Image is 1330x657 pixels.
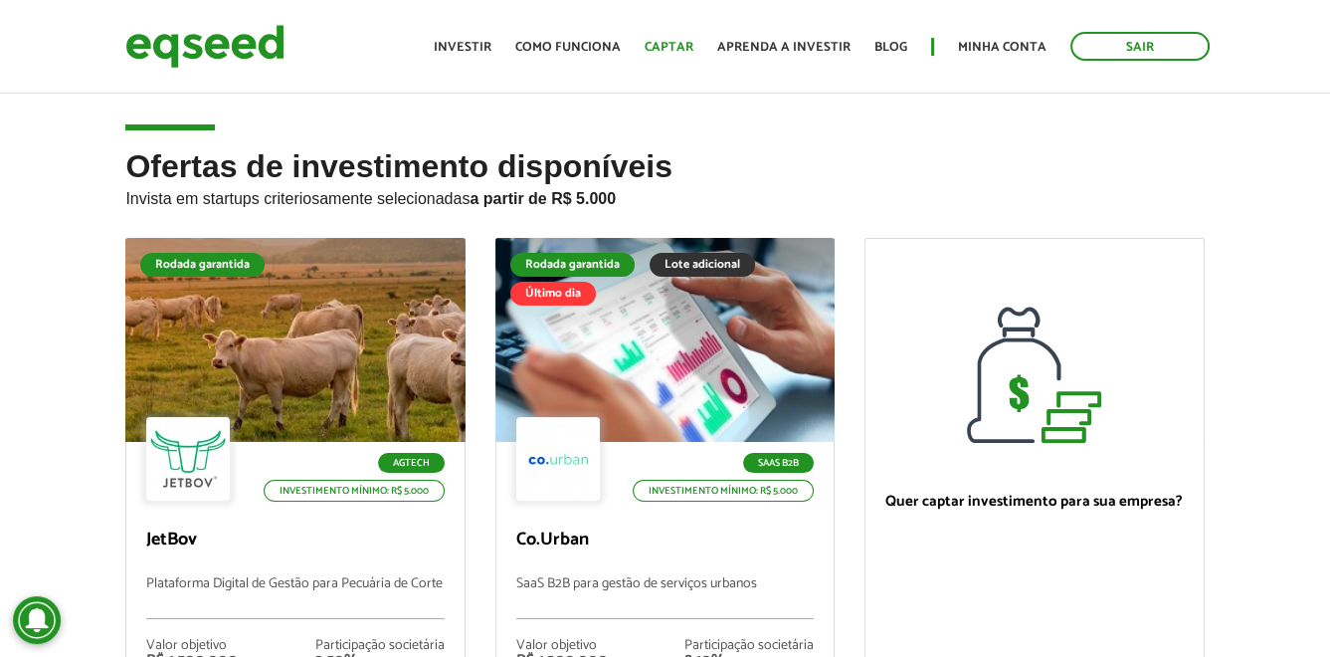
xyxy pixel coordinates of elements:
[510,253,635,277] div: Rodada garantida
[645,41,693,54] a: Captar
[315,639,445,653] div: Participação societária
[743,453,814,473] p: SaaS B2B
[125,184,1204,208] p: Invista em startups criteriosamente selecionadas
[125,149,1204,238] h2: Ofertas de investimento disponíveis
[125,20,285,73] img: EqSeed
[885,493,1183,511] p: Quer captar investimento para sua empresa?
[434,41,491,54] a: Investir
[146,530,444,551] p: JetBov
[146,639,238,653] div: Valor objetivo
[1070,32,1210,61] a: Sair
[515,41,621,54] a: Como funciona
[510,282,596,306] div: Último dia
[958,41,1046,54] a: Minha conta
[650,253,755,277] div: Lote adicional
[470,190,616,207] strong: a partir de R$ 5.000
[516,576,814,619] p: SaaS B2B para gestão de serviços urbanos
[633,480,814,502] p: Investimento mínimo: R$ 5.000
[717,41,851,54] a: Aprenda a investir
[264,480,445,502] p: Investimento mínimo: R$ 5.000
[146,576,444,619] p: Plataforma Digital de Gestão para Pecuária de Corte
[874,41,907,54] a: Blog
[516,530,814,551] p: Co.Urban
[378,453,445,473] p: Agtech
[684,639,814,653] div: Participação societária
[140,253,265,277] div: Rodada garantida
[516,639,608,653] div: Valor objetivo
